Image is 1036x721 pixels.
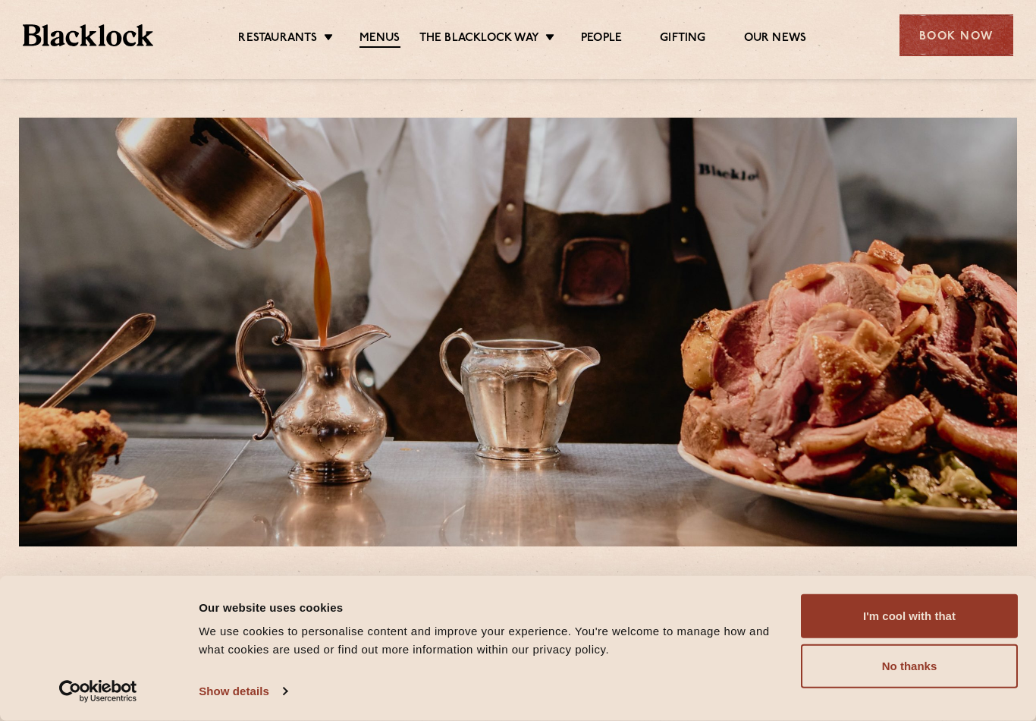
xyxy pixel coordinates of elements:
a: Menus [359,31,400,48]
div: Book Now [899,14,1013,56]
div: We use cookies to personalise content and improve your experience. You're welcome to manage how a... [199,622,783,659]
img: BL_Textured_Logo-footer-cropped.svg [23,24,153,46]
button: I'm cool with that [801,594,1018,638]
a: Restaurants [238,31,317,46]
button: No thanks [801,644,1018,688]
a: Gifting [660,31,705,46]
a: People [581,31,622,46]
a: The Blacklock Way [419,31,539,46]
div: Our website uses cookies [199,598,783,616]
a: Our News [744,31,807,46]
a: Show details [199,680,287,703]
a: Usercentrics Cookiebot - opens in a new window [32,680,165,703]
